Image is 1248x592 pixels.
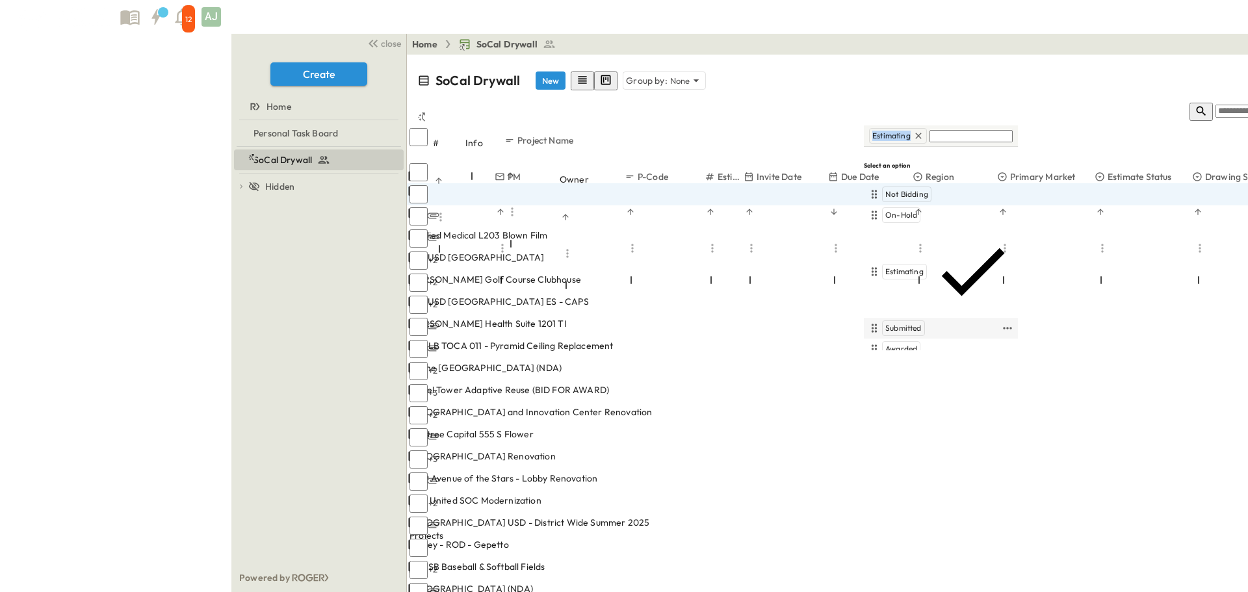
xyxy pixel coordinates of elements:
[885,210,917,220] span: On-Hold
[266,100,291,113] span: Home
[409,274,428,292] input: Select row
[409,339,613,352] span: CSULB TOCA 011 - Pyramid Ceiling Replacement
[409,128,428,146] input: Select all rows
[885,189,928,199] span: Not Bidding
[866,207,1015,223] div: On-Hold
[670,74,690,87] p: None
[409,428,534,441] span: Oaktree Capital 555 S Flower
[234,97,401,116] a: Home
[253,127,338,140] span: Personal Task Board
[270,62,367,86] button: Create
[412,38,437,51] a: Home
[866,341,1015,357] div: Awarded
[476,38,538,51] span: SoCal Drywall
[253,153,312,166] span: SoCal Drywall
[409,560,545,573] span: CSUSB Baseball & Softball Fields
[409,340,428,358] input: Select row
[866,187,1015,202] div: Not Bidding
[409,384,428,402] input: Select row
[409,251,544,264] span: SBCUSD [GEOGRAPHIC_DATA]
[594,71,617,90] button: kanban view
[362,34,404,52] button: close
[265,180,294,193] span: Hidden
[409,472,428,491] input: Select row
[433,125,465,161] div: #
[409,539,428,557] input: Select row
[409,472,597,485] span: 1999 Avenue of the Stars - Lobby Renovation
[409,406,428,424] input: Select row
[409,517,428,535] input: Select row
[185,14,192,25] p: 12
[536,71,565,90] button: New
[409,317,567,330] span: [PERSON_NAME] Health Suite 1201 TI
[866,320,1000,336] div: Submitted
[412,38,564,51] nav: breadcrumbs
[231,563,406,592] div: Powered by
[885,323,922,333] span: Submitted
[409,516,680,542] span: [GEOGRAPHIC_DATA] USD - District Wide Summer 2025 Projects
[465,125,504,161] div: Info
[234,123,404,144] div: Personal Task Boardtest
[458,38,556,51] a: SoCal Drywall
[866,228,1015,315] div: Estimating
[234,149,404,170] div: SoCal Drywalltest
[409,450,556,463] span: [GEOGRAPHIC_DATA] Renovation
[409,494,541,507] span: LAX United SOC Modernization
[864,161,1018,170] h6: Select an option
[409,273,581,286] span: [PERSON_NAME] Golf Course Clubhouse
[409,428,428,446] input: Select row
[381,37,401,50] span: close
[517,134,573,147] p: Project Name
[571,71,617,90] div: table view
[409,362,428,380] input: Select row
[16,3,116,31] img: 6c363589ada0b36f064d841b69d3a419a338230e66bb0a533688fa5cc3e9e735.png
[409,383,609,396] span: Angel Tower Adaptive Reuse (BID FOR AWARD)
[885,344,917,354] span: Awarded
[626,74,668,87] p: Group by:
[409,163,428,181] input: Select row
[409,207,428,225] input: Select row
[200,6,222,28] button: AJ
[409,229,547,242] span: Applied Medical L203 Blown Film
[409,296,428,314] input: Select row
[409,185,428,203] input: Select row
[872,131,911,141] span: Estimating
[409,251,428,270] input: Select row
[409,538,509,551] span: Disney - ROD - Gepetto
[409,295,589,308] span: SBCUSD [GEOGRAPHIC_DATA] ES - CAPS
[409,450,428,469] input: Select row
[409,495,428,513] input: Select row
[435,71,520,90] p: SoCal Drywall
[409,229,428,248] input: Select row
[409,361,562,374] span: Celine [GEOGRAPHIC_DATA] (NDA)
[885,266,924,277] span: Estimating
[571,71,594,90] button: row view
[234,151,401,169] a: SoCal Drywall
[409,561,428,579] input: Select row
[160,25,166,34] h6: 4
[409,405,653,418] span: [GEOGRAPHIC_DATA] and Innovation Center Renovation
[143,5,169,29] button: 4
[409,318,428,336] input: Select row
[234,124,401,142] a: Personal Task Board
[201,7,221,27] div: AJ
